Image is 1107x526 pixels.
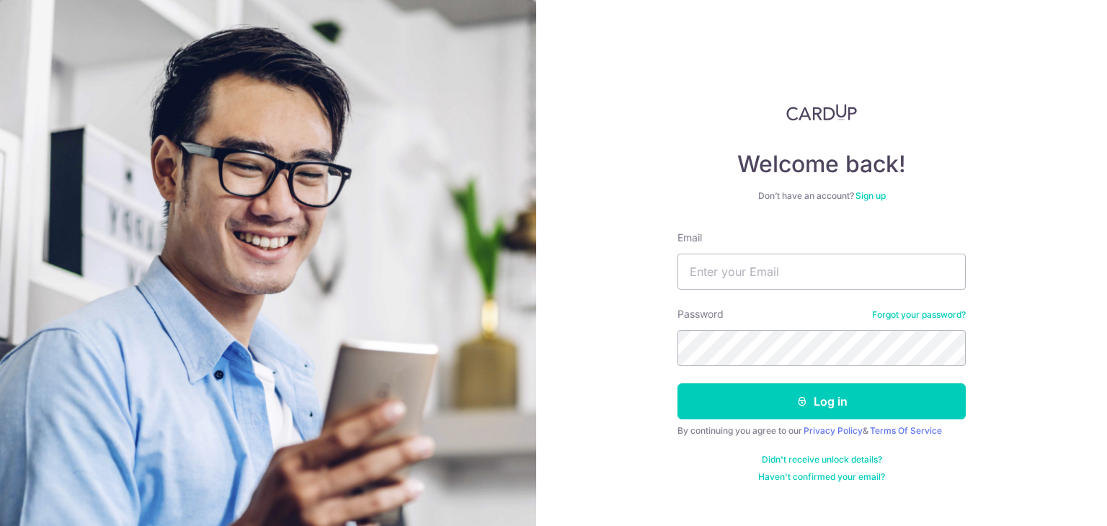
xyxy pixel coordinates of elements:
[855,190,886,201] a: Sign up
[677,150,966,179] h4: Welcome back!
[804,425,863,436] a: Privacy Policy
[677,190,966,202] div: Don’t have an account?
[870,425,942,436] a: Terms Of Service
[786,104,857,121] img: CardUp Logo
[762,454,882,465] a: Didn't receive unlock details?
[677,254,966,290] input: Enter your Email
[677,231,702,245] label: Email
[677,307,724,321] label: Password
[872,309,966,321] a: Forgot your password?
[758,471,885,483] a: Haven't confirmed your email?
[677,383,966,419] button: Log in
[677,425,966,437] div: By continuing you agree to our &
